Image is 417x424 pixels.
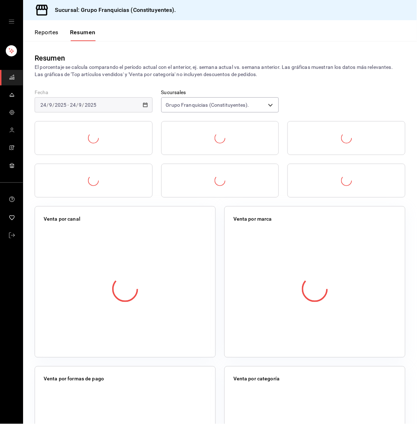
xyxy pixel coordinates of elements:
[84,102,97,108] input: ----
[161,90,279,95] label: Sucursales
[70,102,76,108] input: --
[76,102,78,108] span: /
[70,29,96,41] button: Resumen
[47,102,49,108] span: /
[9,19,14,25] button: open drawer
[35,63,405,78] p: El porcentaje se calcula comparando el período actual con el anterior, ej. semana actual vs. sema...
[44,215,80,223] p: Venta por canal
[82,102,84,108] span: /
[166,101,249,109] span: Grupo Franquicias (Constituyentes).
[49,6,176,14] h3: Sucursal: Grupo Franquicias (Constituyentes).
[35,29,96,41] div: navigation tabs
[49,102,52,108] input: --
[52,102,54,108] span: /
[233,375,280,383] p: Venta por categoría
[67,102,69,108] span: -
[44,375,104,383] p: Venta por formas de pago
[40,102,47,108] input: --
[35,53,65,63] div: Resumen
[233,215,272,223] p: Venta por marca
[35,29,58,41] button: Reportes
[79,102,82,108] input: --
[35,90,153,95] label: Fecha
[54,102,67,108] input: ----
